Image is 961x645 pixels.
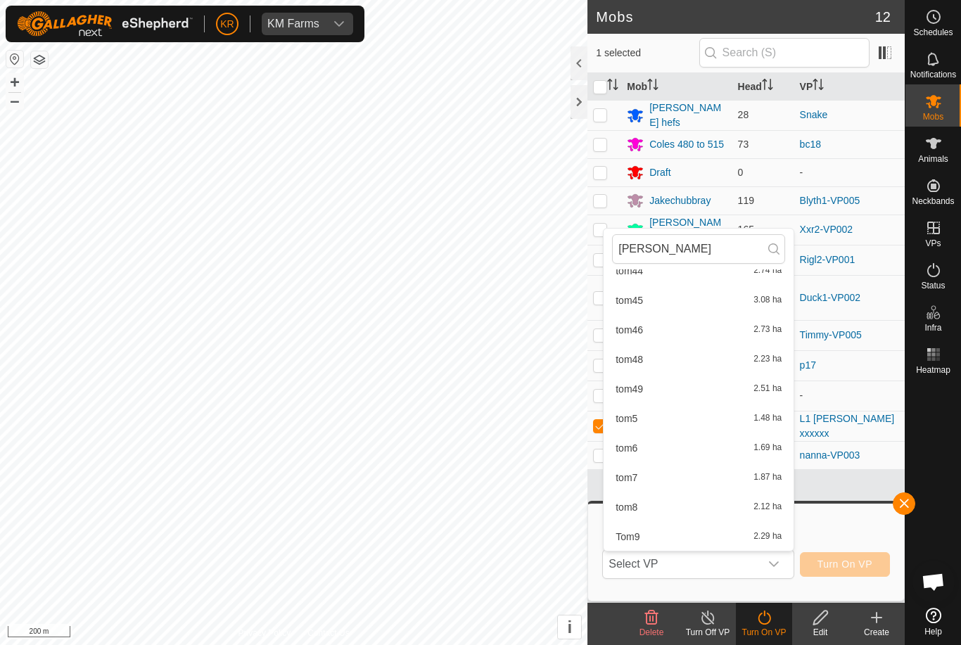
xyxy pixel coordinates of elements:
[753,266,782,276] span: 2.74 ha
[238,627,291,639] a: Privacy Policy
[612,234,785,264] input: Search
[680,626,736,639] div: Turn Off VP
[800,552,890,577] button: Turn On VP
[753,355,782,364] span: 2.23 ha
[794,381,905,411] td: -
[800,195,860,206] a: Blyth1-VP005
[621,73,732,101] th: Mob
[875,6,891,27] span: 12
[616,295,643,305] span: tom45
[596,46,699,60] span: 1 selected
[220,17,234,32] span: KR
[753,414,782,423] span: 1.48 ha
[905,602,961,641] a: Help
[307,627,349,639] a: Contact Us
[916,366,950,374] span: Heatmap
[924,324,941,332] span: Infra
[800,449,860,461] a: nanna-VP003
[6,74,23,91] button: +
[6,92,23,109] button: –
[800,224,853,235] a: Xxr2-VP002
[848,626,905,639] div: Create
[607,81,618,92] p-sorticon: Activate to sort
[753,384,782,394] span: 2.51 ha
[262,13,325,35] span: KM Farms
[31,51,48,68] button: Map Layers
[604,464,794,492] li: tom7
[604,345,794,373] li: tom48
[736,626,792,639] div: Turn On VP
[753,532,782,542] span: 2.29 ha
[616,384,643,394] span: tom49
[616,266,643,276] span: tom44
[753,443,782,453] span: 1.69 ha
[792,626,848,639] div: Edit
[923,113,943,121] span: Mobs
[813,81,824,92] p-sorticon: Activate to sort
[912,561,955,603] div: Open chat
[616,325,643,335] span: tom46
[738,139,749,150] span: 73
[794,158,905,186] td: -
[794,73,905,101] th: VP
[616,414,637,423] span: tom5
[325,13,353,35] div: dropdown trigger
[817,558,872,570] span: Turn On VP
[800,292,860,303] a: Duck1-VP002
[639,627,664,637] span: Delete
[604,523,794,551] li: Tom9
[649,137,724,152] div: Coles 480 to 515
[924,627,942,636] span: Help
[762,81,773,92] p-sorticon: Activate to sort
[604,316,794,344] li: tom46
[753,473,782,483] span: 1.87 ha
[649,101,726,130] div: [PERSON_NAME] hefs
[604,257,794,285] li: tom44
[753,295,782,305] span: 3.08 ha
[567,618,572,637] span: i
[649,193,711,208] div: Jakechubbray
[800,109,828,120] a: Snake
[753,325,782,335] span: 2.73 ha
[732,73,794,101] th: Head
[649,165,670,180] div: Draft
[604,434,794,462] li: tom6
[17,11,193,37] img: Gallagher Logo
[738,224,754,235] span: 165
[616,443,637,453] span: tom6
[6,51,23,68] button: Reset Map
[699,38,870,68] input: Search (S)
[910,70,956,79] span: Notifications
[800,329,862,340] a: Timmy-VP005
[603,550,759,578] span: Select VP
[616,355,643,364] span: tom48
[913,28,953,37] span: Schedules
[753,502,782,512] span: 2.12 ha
[604,375,794,403] li: tom49
[925,239,941,248] span: VPs
[649,215,726,245] div: [PERSON_NAME] dcf
[918,155,948,163] span: Animals
[738,109,749,120] span: 28
[616,473,637,483] span: tom7
[604,493,794,521] li: tom8
[604,404,794,433] li: tom5
[760,550,788,578] div: dropdown trigger
[921,281,945,290] span: Status
[912,197,954,205] span: Neckbands
[604,286,794,314] li: tom45
[558,615,581,639] button: i
[800,359,816,371] a: p17
[616,502,637,512] span: tom8
[647,81,658,92] p-sorticon: Activate to sort
[800,139,821,150] a: bc18
[596,8,875,25] h2: Mobs
[616,532,639,542] span: Tom9
[738,195,754,206] span: 119
[267,18,319,30] div: KM Farms
[800,413,895,439] a: L1 [PERSON_NAME] xxxxxx
[738,167,744,178] span: 0
[800,254,855,265] a: Rigl2-VP001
